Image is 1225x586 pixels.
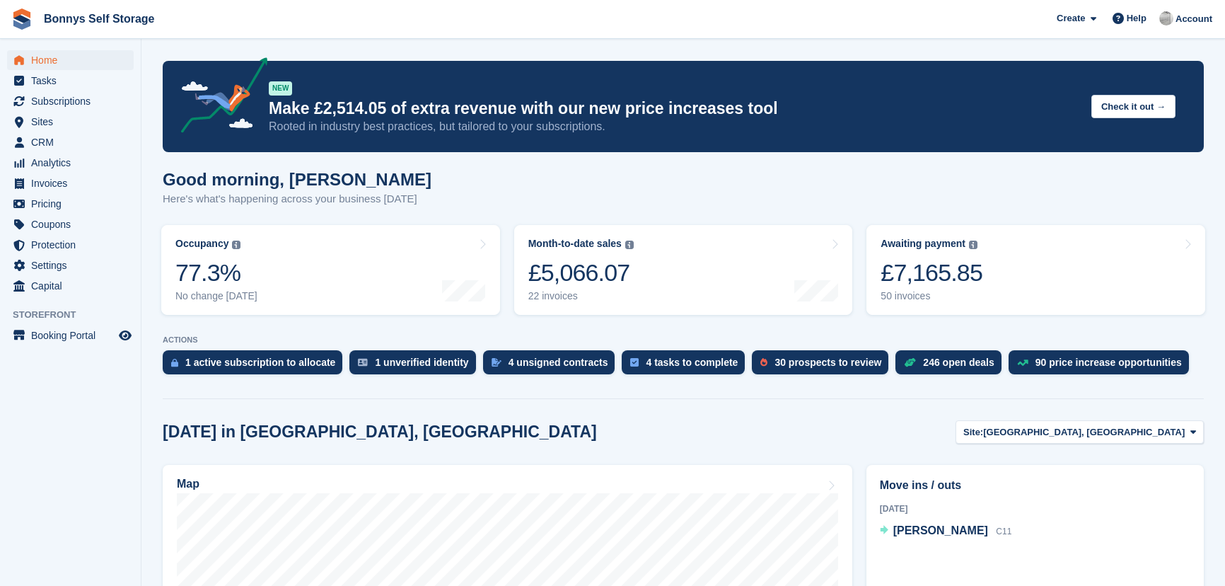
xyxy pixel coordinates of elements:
span: Tasks [31,71,116,91]
a: Bonnys Self Storage [38,7,160,30]
div: 22 invoices [528,290,634,302]
a: menu [7,194,134,214]
div: 1 active subscription to allocate [185,357,335,368]
img: active_subscription_to_allocate_icon-d502201f5373d7db506a760aba3b589e785aa758c864c3986d89f69b8ff3... [171,358,178,367]
p: ACTIONS [163,335,1204,345]
div: [DATE] [880,502,1190,515]
span: [GEOGRAPHIC_DATA], [GEOGRAPHIC_DATA] [983,425,1185,439]
span: Account [1175,12,1212,26]
img: stora-icon-8386f47178a22dfd0bd8f6a31ec36ba5ce8667c1dd55bd0f319d3a0aa187defe.svg [11,8,33,30]
a: Occupancy 77.3% No change [DATE] [161,225,500,315]
a: Month-to-date sales £5,066.07 22 invoices [514,225,853,315]
img: icon-info-grey-7440780725fd019a000dd9b08b2336e03edf1995a4989e88bcd33f0948082b44.svg [969,241,977,249]
div: £5,066.07 [528,258,634,287]
div: 77.3% [175,258,257,287]
div: 1 unverified identity [375,357,468,368]
span: Analytics [31,153,116,173]
span: Settings [31,255,116,275]
a: 4 tasks to complete [622,350,752,381]
a: menu [7,276,134,296]
a: Awaiting payment £7,165.85 50 invoices [866,225,1205,315]
span: Protection [31,235,116,255]
span: Capital [31,276,116,296]
img: James Bonny [1159,11,1173,25]
a: 1 active subscription to allocate [163,350,349,381]
span: Booking Portal [31,326,116,345]
img: price_increase_opportunities-93ffe204e8149a01c8c9dc8f82e8f89637d9d84a8eef4429ea346261dce0b2c0.svg [1017,360,1028,366]
a: menu [7,91,134,111]
p: Here's what's happening across your business [DATE] [163,191,431,207]
div: 4 tasks to complete [646,357,738,368]
img: deal-1b604bf984904fb50ccaf53a9ad4b4a5d6e5aea283cecdc64d6e3604feb123c2.svg [904,357,916,367]
img: task-75834270c22a3079a89374b754ae025e5fb1db73e45f91037f5363f120a921f8.svg [630,358,639,367]
div: Awaiting payment [881,238,965,250]
div: 246 open deals [923,357,994,368]
a: 30 prospects to review [752,350,895,381]
a: menu [7,153,134,173]
span: Pricing [31,194,116,214]
a: menu [7,255,134,275]
a: 4 unsigned contracts [483,350,622,381]
div: No change [DATE] [175,290,257,302]
a: menu [7,173,134,193]
h2: Map [177,478,199,490]
div: 50 invoices [881,290,982,302]
span: Home [31,50,116,70]
span: Sites [31,112,116,132]
a: Preview store [117,327,134,344]
div: Occupancy [175,238,228,250]
img: contract_signature_icon-13c848040528278c33f63329250d36e43548de30e8caae1d1a13099fd9432cc5.svg [492,358,501,367]
div: 30 prospects to review [774,357,881,368]
span: C11 [996,527,1011,536]
img: prospect-51fa495bee0391a8d652442698ab0144808aea92771e9ea1ae160a38d050c398.svg [760,358,767,367]
a: [PERSON_NAME] C11 [880,522,1012,541]
span: Help [1127,11,1146,25]
h1: Good morning, [PERSON_NAME] [163,170,431,189]
a: menu [7,132,134,152]
a: 246 open deals [895,350,1008,381]
img: icon-info-grey-7440780725fd019a000dd9b08b2336e03edf1995a4989e88bcd33f0948082b44.svg [232,241,240,249]
div: Month-to-date sales [528,238,622,250]
div: £7,165.85 [881,258,982,287]
a: menu [7,71,134,91]
a: menu [7,50,134,70]
span: [PERSON_NAME] [893,524,988,536]
a: menu [7,235,134,255]
span: Subscriptions [31,91,116,111]
p: Make £2,514.05 of extra revenue with our new price increases tool [269,98,1080,119]
span: Site: [963,425,983,439]
div: 90 price increase opportunities [1035,357,1182,368]
img: icon-info-grey-7440780725fd019a000dd9b08b2336e03edf1995a4989e88bcd33f0948082b44.svg [625,241,634,249]
img: verify_identity-adf6edd0f0f0b5bbfe63781bf79b02c33cf7c696d77639b501bdc392416b5a36.svg [358,358,368,367]
button: Check it out → [1091,95,1175,118]
h2: [DATE] in [GEOGRAPHIC_DATA], [GEOGRAPHIC_DATA] [163,423,597,442]
div: NEW [269,81,292,96]
a: 90 price increase opportunities [1009,350,1196,381]
span: Create [1057,11,1085,25]
span: Invoices [31,173,116,193]
a: menu [7,214,134,234]
a: menu [7,112,134,132]
a: 1 unverified identity [349,350,482,381]
button: Site: [GEOGRAPHIC_DATA], [GEOGRAPHIC_DATA] [956,420,1204,444]
h2: Move ins / outs [880,477,1190,494]
a: menu [7,326,134,345]
span: Coupons [31,214,116,234]
div: 4 unsigned contracts [509,357,608,368]
span: Storefront [13,308,141,322]
img: price-adjustments-announcement-icon-8257ccfd72463d97f412b2fc003d46551f7dbcb40ab6d574587a9cd5c0d94... [169,57,268,138]
span: CRM [31,132,116,152]
p: Rooted in industry best practices, but tailored to your subscriptions. [269,119,1080,134]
